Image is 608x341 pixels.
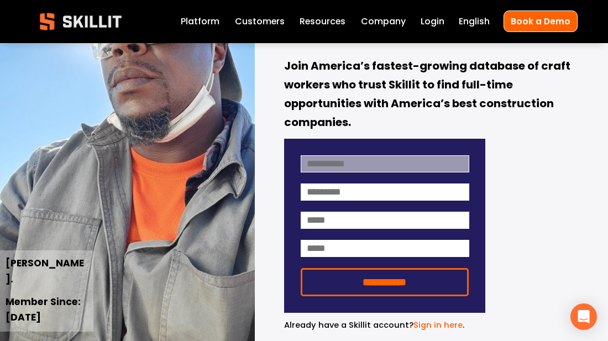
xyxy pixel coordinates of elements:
[284,319,413,330] span: Already have a Skillit account?
[284,319,485,332] p: .
[6,295,83,327] strong: Member Since: [DATE]
[459,15,490,28] span: English
[6,256,84,288] strong: [PERSON_NAME].
[284,57,573,133] strong: Join America’s fastest-growing database of craft workers who trust Skillit to find full-time oppo...
[235,14,285,29] a: Customers
[361,14,406,29] a: Company
[504,11,578,32] a: Book a Demo
[181,14,219,29] a: Platform
[300,14,345,29] a: folder dropdown
[459,14,490,29] div: language picker
[30,5,131,38] img: Skillit
[341,9,348,58] strong: .
[413,319,463,330] a: Sign in here
[300,15,345,28] span: Resources
[570,303,597,330] div: Open Intercom Messenger
[421,14,444,29] a: Login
